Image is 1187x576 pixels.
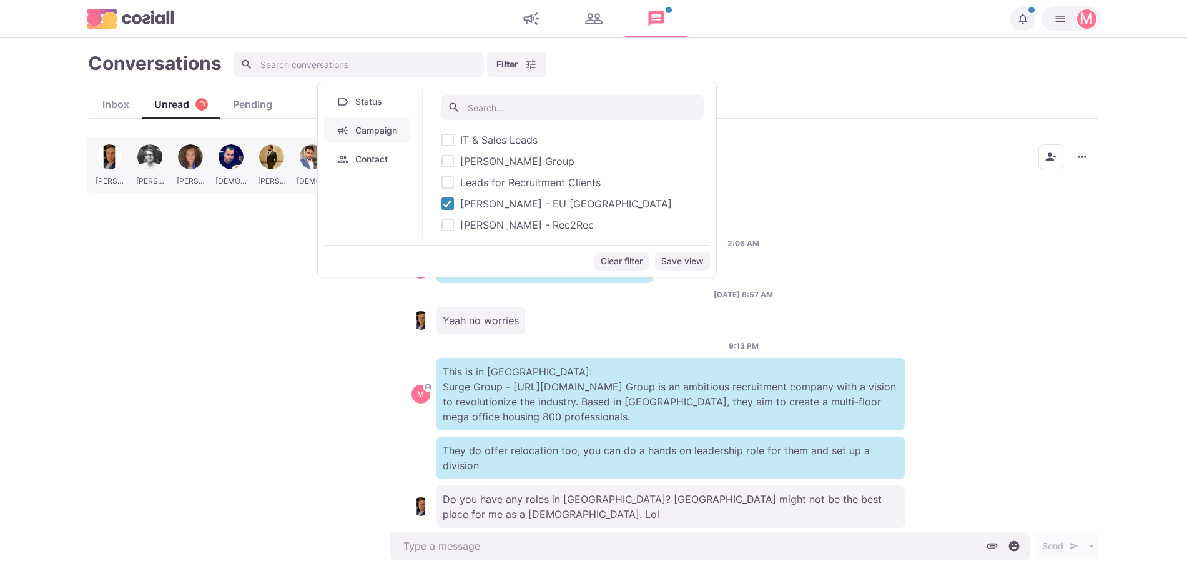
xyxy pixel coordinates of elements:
div: Inbox [90,97,142,112]
button: Status [324,89,410,114]
button: Attach files [983,537,1002,555]
img: Tyler Schrader [411,497,430,516]
p: Do you have any roles in [GEOGRAPHIC_DATA]? [GEOGRAPHIC_DATA] might not be the best place for me ... [436,485,905,528]
button: Martin [1042,6,1101,31]
svg: avatar [424,384,431,390]
span: IT & Sales Leads [460,132,538,147]
p: 9:13 PM [729,340,759,352]
button: Save view [655,252,710,271]
button: Notifications [1010,6,1035,31]
h1: Conversations [88,52,222,74]
div: Martin [1080,11,1093,26]
button: Clear filter [594,252,649,271]
span: Leads for Recruitment Clients [460,175,601,190]
input: Search conversations [234,52,484,77]
button: Filter [487,52,546,77]
img: Tyler Schrader [411,311,430,330]
span: [PERSON_NAME] Group [460,154,574,169]
div: Martin [417,390,424,398]
button: More menu [1070,144,1095,169]
span: [PERSON_NAME] - Rec2Rec [460,217,594,232]
button: Campaign [324,117,410,143]
p: 2:06 AM [727,238,759,249]
div: Unread [142,97,220,112]
div: Pending [220,97,285,112]
p: [DATE] 6:57 AM [714,289,773,300]
img: logo [87,9,174,28]
span: [PERSON_NAME] - EU [GEOGRAPHIC_DATA] [460,196,672,211]
p: This is in [GEOGRAPHIC_DATA]: Surge Group - [URL][DOMAIN_NAME] Group is an ambitious recruitment ... [436,358,905,430]
p: They do offer relocation too, you can do a hands on leadership role for them and set up a division [436,437,905,479]
button: Contact [324,146,410,172]
p: Yeah no worries [436,307,525,334]
button: Remove from contacts [1038,144,1063,169]
button: Select emoji [1005,537,1023,555]
input: Search... [441,95,704,120]
button: Send [1036,534,1085,559]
